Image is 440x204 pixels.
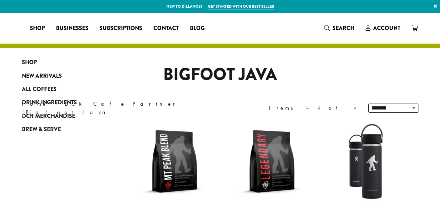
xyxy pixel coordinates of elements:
a: Get started with our best seller [208,3,274,9]
span: Blog [190,24,205,33]
img: BFJ_Legendary_12oz-300x300.png [232,121,312,202]
span: Subscriptions [99,24,142,33]
a: Drink Ingredients [22,96,105,109]
span: Brew & Serve [22,125,61,134]
span: Search [333,24,354,32]
span: Shop [30,24,45,33]
span: Businesses [56,24,88,33]
a: All Coffees [22,83,105,96]
a: DCR Merchandise [22,109,105,123]
span: New Arrivals [22,72,62,81]
div: Items 1-4 of 4 [269,104,358,112]
a: DCR Cafe Partner [65,100,180,107]
nav: Breadcrumb [22,100,210,116]
span: All Coffees [22,85,57,94]
span: Shop [22,58,37,67]
a: New Arrivals [22,69,105,82]
img: BFJ_MtPeak_12oz-300x300.png [135,121,215,202]
a: Shop [24,23,50,34]
a: Search [319,22,360,34]
span: Contact [153,24,179,33]
span: Drink Ingredients [22,98,77,107]
span: DCR Merchandise [22,112,75,121]
h1: Bigfoot Java [17,65,424,85]
a: Brew & Serve [22,123,105,136]
img: LO2867-BFJ-Hydro-Flask-20oz-WM-wFlex-Sip-Lid-Black-300x300.jpg [329,121,409,202]
a: Shop [22,56,105,69]
span: Account [373,24,400,32]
